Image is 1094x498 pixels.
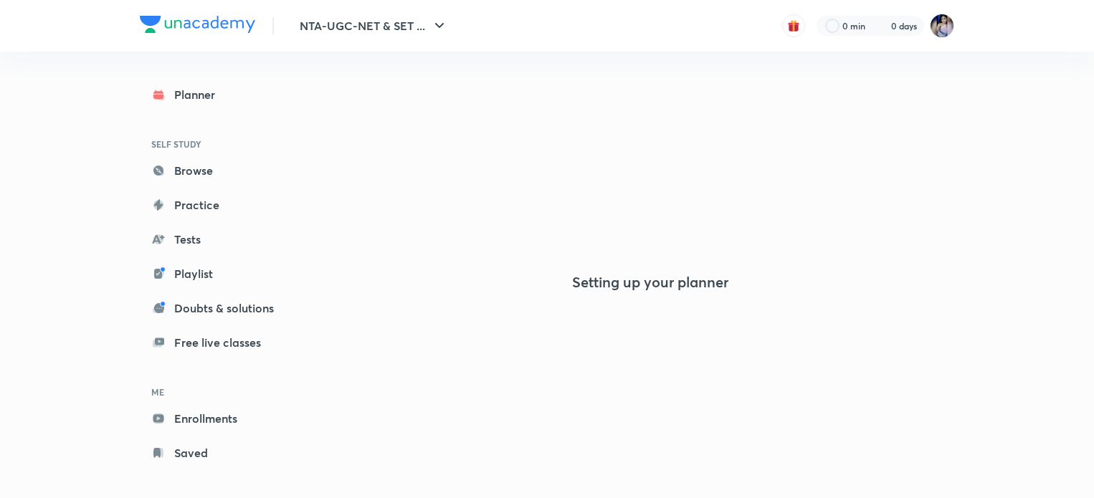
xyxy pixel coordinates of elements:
img: Company Logo [140,16,255,33]
button: avatar [782,14,805,37]
h4: Setting up your planner [572,274,728,291]
a: Playlist [140,259,306,288]
img: Tanya Gautam [930,14,954,38]
a: Saved [140,439,306,467]
img: avatar [787,19,800,32]
a: Practice [140,191,306,219]
h6: ME [140,380,306,404]
a: Enrollments [140,404,306,433]
a: Browse [140,156,306,185]
a: Company Logo [140,16,255,37]
img: streak [874,19,888,33]
a: Planner [140,80,306,109]
h6: SELF STUDY [140,132,306,156]
button: NTA-UGC-NET & SET ... [291,11,457,40]
a: Doubts & solutions [140,294,306,322]
a: Free live classes [140,328,306,357]
a: Tests [140,225,306,254]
